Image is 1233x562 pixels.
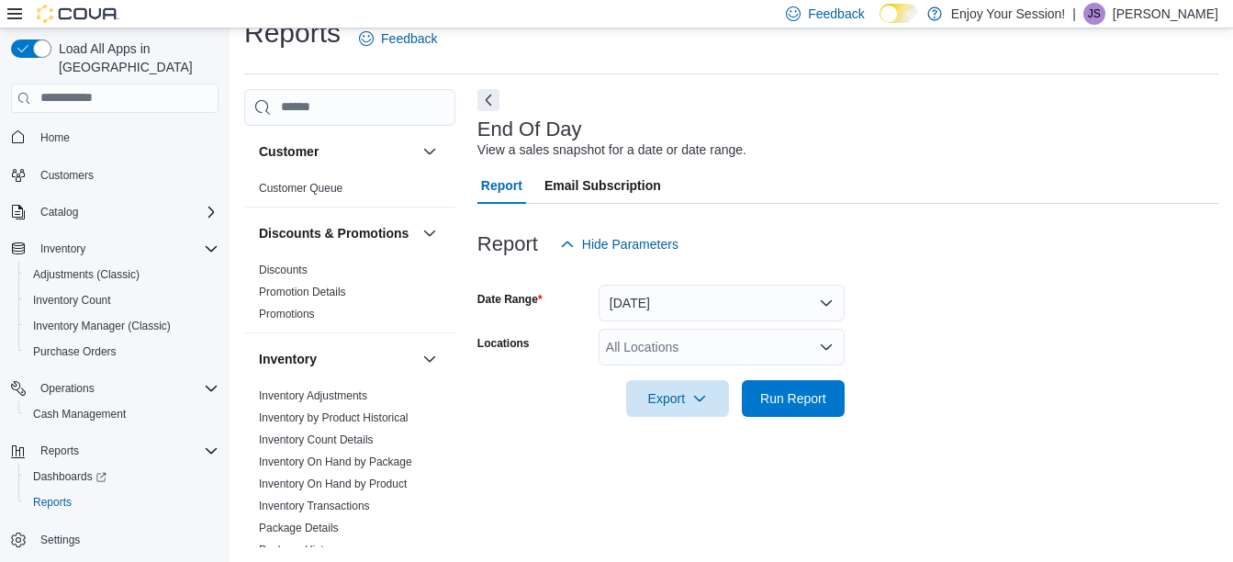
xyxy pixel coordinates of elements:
a: Feedback [352,20,444,57]
button: Discounts & Promotions [419,222,441,244]
a: Inventory by Product Historical [259,411,409,424]
button: Catalog [33,201,85,223]
button: Cash Management [18,401,226,427]
span: Inventory Manager (Classic) [26,315,219,337]
h3: Customer [259,142,319,161]
h1: Reports [244,15,341,51]
a: Discounts [259,264,308,276]
h3: Discounts & Promotions [259,224,409,242]
a: Customer Queue [259,182,342,195]
button: Inventory [419,348,441,370]
a: Purchase Orders [26,341,124,363]
button: Inventory Manager (Classic) [18,313,226,339]
button: Inventory [33,238,93,260]
span: Catalog [40,205,78,219]
button: Reports [4,438,226,464]
div: James Stewart [1083,3,1105,25]
button: Reports [18,489,226,515]
span: Discounts [259,263,308,277]
div: Discounts & Promotions [244,259,455,332]
button: Run Report [742,380,845,417]
span: Package History [259,543,339,557]
span: Adjustments (Classic) [33,267,140,282]
span: Home [33,126,219,149]
span: Hide Parameters [582,235,678,253]
span: Settings [40,533,80,547]
span: Load All Apps in [GEOGRAPHIC_DATA] [51,39,219,76]
a: Promotion Details [259,286,346,298]
a: Inventory Adjustments [259,389,367,402]
button: Hide Parameters [553,226,686,263]
button: Inventory Count [18,287,226,313]
h3: Report [477,233,538,255]
a: Customers [33,164,101,186]
span: Dashboards [26,466,219,488]
span: Customers [33,163,219,186]
span: Reports [33,440,219,462]
span: Settings [33,528,219,551]
a: Adjustments (Classic) [26,264,147,286]
button: Catalog [4,199,226,225]
span: Feedback [808,5,864,23]
a: Inventory Count [26,289,118,311]
button: Export [626,380,729,417]
span: Customers [40,168,94,183]
a: Promotions [259,308,315,320]
span: Operations [33,377,219,399]
span: Cash Management [33,407,126,421]
button: Operations [4,376,226,401]
span: Inventory [40,242,85,256]
button: Settings [4,526,226,553]
a: Inventory Transactions [259,500,370,512]
button: Home [4,124,226,151]
div: Customer [244,177,455,207]
span: Inventory On Hand by Product [259,477,407,491]
a: Inventory On Hand by Product [259,478,407,490]
button: Customers [4,162,226,188]
button: Customer [259,142,415,161]
span: Inventory Transactions [259,499,370,513]
span: Inventory by Product Historical [259,410,409,425]
span: Inventory [33,238,219,260]
button: Inventory [4,236,226,262]
a: Dashboards [26,466,114,488]
img: Cova [37,5,119,23]
button: Operations [33,377,102,399]
a: Inventory Count Details [259,433,374,446]
a: Package History [259,544,339,556]
a: Inventory Manager (Classic) [26,315,178,337]
a: Settings [33,529,87,551]
span: Operations [40,381,95,396]
span: Reports [26,491,219,513]
a: Package Details [259,522,339,534]
span: Customer Queue [259,181,342,196]
span: Catalog [33,201,219,223]
span: Report [481,167,522,204]
span: Dark Mode [880,23,880,24]
p: [PERSON_NAME] [1113,3,1218,25]
button: Reports [33,440,86,462]
div: View a sales snapshot for a date or date range. [477,140,746,160]
label: Date Range [477,292,543,307]
span: Purchase Orders [33,344,117,359]
span: Inventory On Hand by Package [259,455,412,469]
button: Adjustments (Classic) [18,262,226,287]
span: Dashboards [33,469,106,484]
span: Run Report [760,389,826,408]
button: [DATE] [599,285,845,321]
span: Inventory Adjustments [259,388,367,403]
button: Inventory [259,350,415,368]
span: Email Subscription [544,167,661,204]
span: Purchase Orders [26,341,219,363]
span: Promotions [259,307,315,321]
button: Next [477,89,499,111]
span: Home [40,130,70,145]
label: Locations [477,336,530,351]
span: Inventory Count Details [259,433,374,447]
input: Dark Mode [880,4,918,23]
h3: Inventory [259,350,317,368]
p: | [1072,3,1076,25]
span: Inventory Count [26,289,219,311]
button: Open list of options [819,340,834,354]
span: Export [637,380,718,417]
